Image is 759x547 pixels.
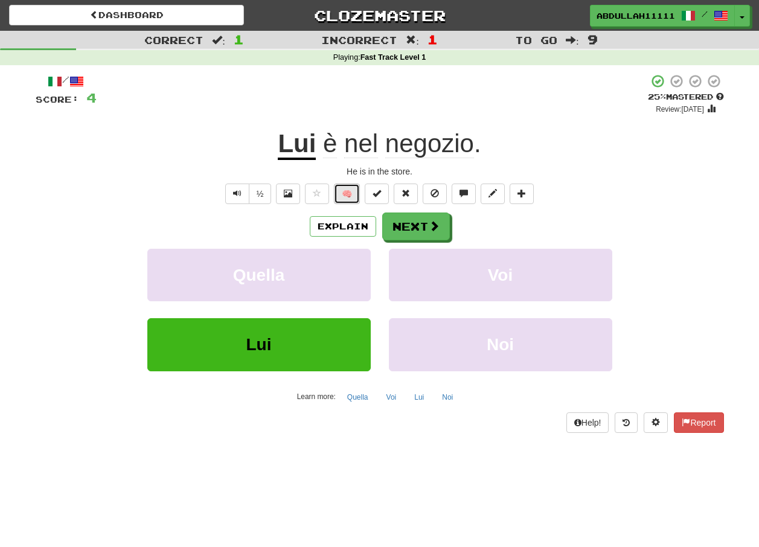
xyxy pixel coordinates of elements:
[234,32,244,46] span: 1
[310,216,376,237] button: Explain
[389,318,612,371] button: Noi
[394,184,418,204] button: Reset to 0% Mastered (alt+r)
[9,5,244,25] a: Dashboard
[334,184,360,204] button: 🧠
[86,90,97,105] span: 4
[428,32,438,46] span: 1
[510,184,534,204] button: Add to collection (alt+a)
[144,34,203,46] span: Correct
[344,129,378,158] span: nel
[615,412,638,433] button: Round history (alt+y)
[380,388,403,406] button: Voi
[588,32,598,46] span: 9
[408,388,431,406] button: Lui
[36,165,724,178] div: He is in the store.
[212,35,225,45] span: :
[435,388,460,406] button: Noi
[385,129,474,158] span: negozio
[233,266,285,284] span: Quella
[702,10,708,18] span: /
[316,129,481,158] span: .
[147,249,371,301] button: Quella
[225,184,249,204] button: Play sentence audio (ctl+space)
[321,34,397,46] span: Incorrect
[566,35,579,45] span: :
[382,213,450,240] button: Next
[249,184,272,204] button: ½
[360,53,426,62] strong: Fast Track Level 1
[648,92,724,103] div: Mastered
[36,74,97,89] div: /
[566,412,609,433] button: Help!
[452,184,476,204] button: Discuss sentence (alt+u)
[276,184,300,204] button: Show image (alt+x)
[389,249,612,301] button: Voi
[365,184,389,204] button: Set this sentence to 100% Mastered (alt+m)
[262,5,497,26] a: Clozemaster
[278,129,316,160] u: Lui
[223,184,272,204] div: Text-to-speech controls
[515,34,557,46] span: To go
[305,184,329,204] button: Favorite sentence (alt+f)
[656,105,704,114] small: Review: [DATE]
[147,318,371,371] button: Lui
[297,392,336,401] small: Learn more:
[406,35,419,45] span: :
[36,94,79,104] span: Score:
[597,10,675,21] span: Abdullah11111
[481,184,505,204] button: Edit sentence (alt+d)
[487,335,514,354] span: Noi
[674,412,723,433] button: Report
[648,92,666,101] span: 25 %
[423,184,447,204] button: Ignore sentence (alt+i)
[323,129,337,158] span: è
[488,266,513,284] span: Voi
[590,5,735,27] a: Abdullah11111 /
[341,388,375,406] button: Quella
[246,335,272,354] span: Lui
